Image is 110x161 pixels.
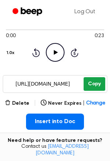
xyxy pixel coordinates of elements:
a: Log Out [67,3,103,21]
span: 0:00 [6,32,15,40]
span: | [83,100,85,107]
button: Copy [84,77,105,91]
button: Never Expires|Change [41,100,105,107]
span: Contact us [4,144,106,157]
button: 1.0x [6,47,17,59]
a: Beep [7,5,49,19]
button: Delete [5,100,29,107]
span: Change [86,100,105,107]
button: Insert into Doc [26,114,84,130]
span: 0:23 [95,32,104,40]
a: [EMAIL_ADDRESS][DOMAIN_NAME] [36,144,89,156]
span: | [34,99,36,108]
